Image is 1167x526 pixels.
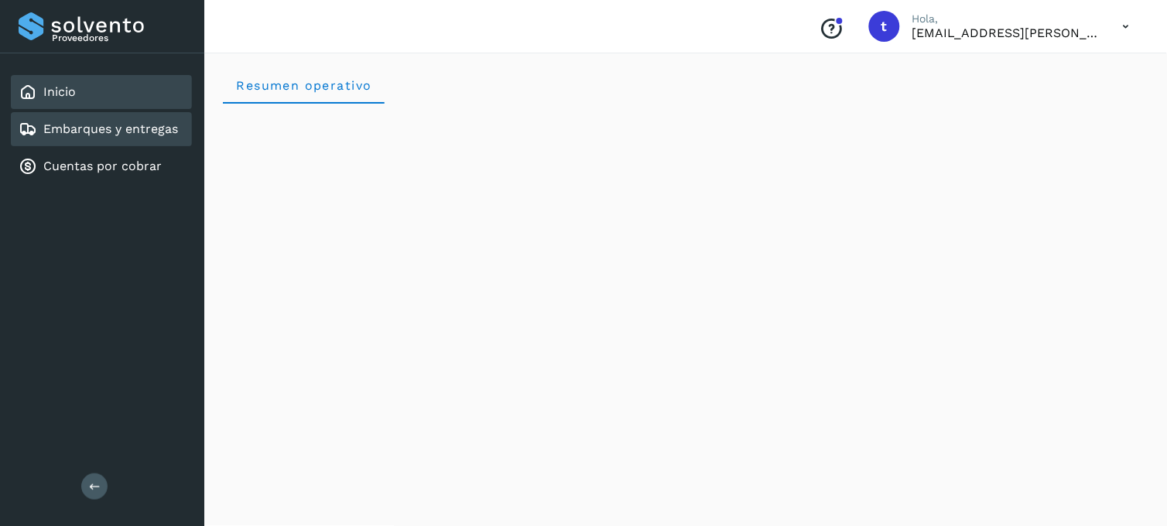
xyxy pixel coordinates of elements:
[11,75,192,109] div: Inicio
[912,26,1098,40] p: transportes.lg.lozano@gmail.com
[52,32,186,43] p: Proveedores
[11,149,192,183] div: Cuentas por cobrar
[11,112,192,146] div: Embarques y entregas
[43,121,178,136] a: Embarques y entregas
[912,12,1098,26] p: Hola,
[43,159,162,173] a: Cuentas por cobrar
[43,84,76,99] a: Inicio
[235,78,372,93] span: Resumen operativo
